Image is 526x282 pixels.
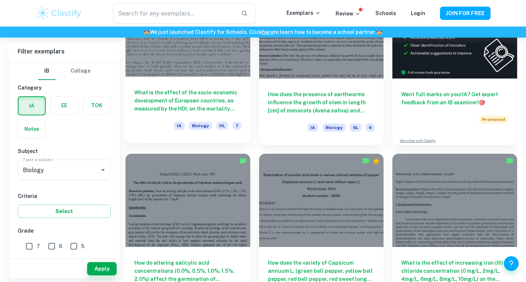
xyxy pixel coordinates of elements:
label: Type a subject [23,156,54,163]
span: 🏫 [144,29,150,35]
span: HL [216,122,228,130]
button: EE [51,97,78,114]
div: Filter type choice [38,62,90,80]
h6: Want full marks on your IA ? Get expert feedback from an IB examiner! [401,90,508,107]
img: Marked [239,157,247,165]
span: Biology [323,123,345,132]
img: Marked [506,157,513,165]
button: JOIN FOR FREE [440,7,491,20]
h6: Criteria [18,192,111,200]
button: Apply [87,262,117,275]
button: Notes [18,120,45,138]
button: Open [98,165,108,175]
a: Advertise with Clastify [400,138,436,143]
h6: Grade [18,227,111,235]
button: College [71,62,90,80]
h6: Category [18,84,111,92]
a: here [262,29,274,35]
button: Select [18,205,111,218]
span: Biology [189,122,212,130]
span: SL [350,123,361,132]
p: Review [336,10,361,18]
p: Exemplars [286,9,321,17]
span: 6 [59,242,62,250]
div: Premium [372,157,380,165]
span: 🏫 [376,29,382,35]
a: Login [411,10,425,16]
img: Marked [362,157,369,165]
button: IB [38,62,56,80]
h6: Subject [18,147,111,155]
a: Schools [375,10,396,16]
span: 6 [366,123,375,132]
h6: We just launched Clastify for Schools. Click to learn how to become a school partner. [1,28,525,36]
h6: How does the presence of earthworms influence the growth of stem in length [cm] of monocots (Aven... [268,90,375,115]
span: 5 [81,242,85,250]
button: IA [18,97,45,115]
button: TOK [83,97,110,114]
span: Promoted [479,115,508,123]
img: Clastify logo [36,6,83,21]
span: IA [307,123,318,132]
span: 7 [37,242,40,250]
span: 🎯 [479,100,485,105]
h6: Filter exemplars [9,41,120,62]
h6: What is the effect of the socio-economic development of European countries, as measured by the HD... [134,88,241,113]
button: Help and Feedback [504,256,519,271]
span: 7 [233,122,241,130]
input: Search for any exemplars... [113,3,235,24]
span: IA [174,122,185,130]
